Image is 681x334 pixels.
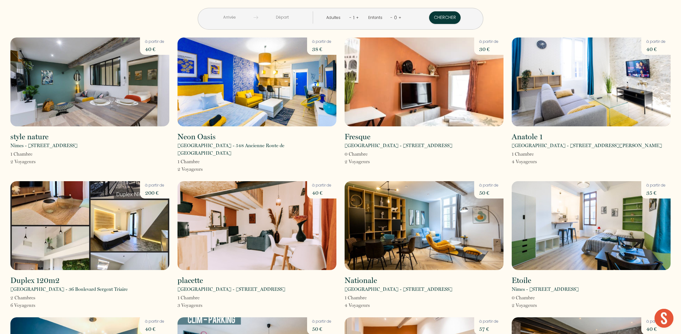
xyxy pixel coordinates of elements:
div: 0 [393,13,399,23]
p: 2 Voyageur [512,302,537,309]
img: rental-image [345,181,503,270]
p: 2 Voyageur [10,158,36,165]
p: Nîmes - [STREET_ADDRESS] [512,285,579,293]
div: Adultes [326,15,343,21]
span: s [535,159,537,164]
div: Enfants [368,15,385,21]
h2: Anatole 1 [512,133,543,141]
p: 57 € [479,325,498,333]
p: 35 € [646,188,666,197]
a: - [390,14,393,20]
p: [GEOGRAPHIC_DATA] - 36 Boulevard Sergent Triaire [10,285,128,293]
p: [GEOGRAPHIC_DATA] - [STREET_ADDRESS] [345,285,452,293]
p: 2 Voyageur [178,165,203,173]
h2: Nationale [345,277,377,284]
p: à partir de [479,319,498,325]
p: 40 € [646,45,666,54]
span: s [368,302,370,308]
img: rental-image [10,181,169,270]
p: 1 Chambre [512,150,537,158]
p: à partir de [145,319,164,325]
p: 30 € [479,45,498,54]
div: 1 [352,13,356,23]
p: 2 Chambre [10,294,35,302]
a: - [349,14,352,20]
p: [GEOGRAPHIC_DATA] - 548 Ancienne Route de [GEOGRAPHIC_DATA] [178,142,336,157]
span: s [368,159,370,164]
p: à partir de [479,182,498,188]
p: 1 Chambre [10,150,36,158]
span: s [535,302,537,308]
p: 3 Voyageur [178,302,202,309]
input: Départ [258,11,306,24]
img: rental-image [178,37,336,126]
p: à partir de [312,319,331,325]
p: à partir de [312,182,331,188]
p: 38 € [312,45,331,54]
h2: Neon Oasis [178,133,216,141]
a: + [356,14,359,20]
p: 40 € [145,325,164,333]
a: + [399,14,401,20]
p: 6 Voyageur [10,302,35,309]
p: 40 € [145,45,164,54]
h2: Etoile [512,277,531,284]
p: 1 Chambre [345,294,370,302]
img: rental-image [10,37,169,126]
p: [GEOGRAPHIC_DATA] - [STREET_ADDRESS] [178,285,285,293]
img: guests [253,15,258,20]
p: 0 Chambre [512,294,537,302]
span: s [33,295,35,301]
input: Arrivée [205,11,253,24]
p: [GEOGRAPHIC_DATA] - [STREET_ADDRESS][PERSON_NAME] [512,142,662,149]
p: à partir de [145,39,164,45]
span: s [201,166,203,172]
p: 4 Voyageur [345,302,370,309]
p: 50 € [479,188,498,197]
p: 0 Chambre [345,150,370,158]
p: 200 € [145,188,164,197]
p: à partir de [479,39,498,45]
p: [GEOGRAPHIC_DATA] - [STREET_ADDRESS] [345,142,452,149]
img: rental-image [512,37,671,126]
button: Chercher [429,11,461,24]
h2: Duplex 120m2 [10,277,60,284]
p: 1 Chambre [178,294,202,302]
p: à partir de [646,319,666,325]
p: à partir de [646,39,666,45]
p: à partir de [145,182,164,188]
p: 2 Voyageur [345,158,370,165]
p: à partir de [646,182,666,188]
img: rental-image [178,181,336,270]
p: 1 Chambre [178,158,203,165]
span: s [33,302,35,308]
span: s [34,159,36,164]
p: 4 Voyageur [512,158,537,165]
h2: style nature [10,133,49,141]
div: Ouvrir le chat [655,309,673,328]
h2: Fresque [345,133,370,141]
img: rental-image [512,181,671,270]
h2: placette [178,277,203,284]
img: rental-image [345,37,503,126]
span: s [201,302,202,308]
p: 50 € [312,325,331,333]
p: 40 € [312,188,331,197]
p: Nîmes - [STREET_ADDRESS] [10,142,78,149]
p: à partir de [312,39,331,45]
p: 40 € [646,325,666,333]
